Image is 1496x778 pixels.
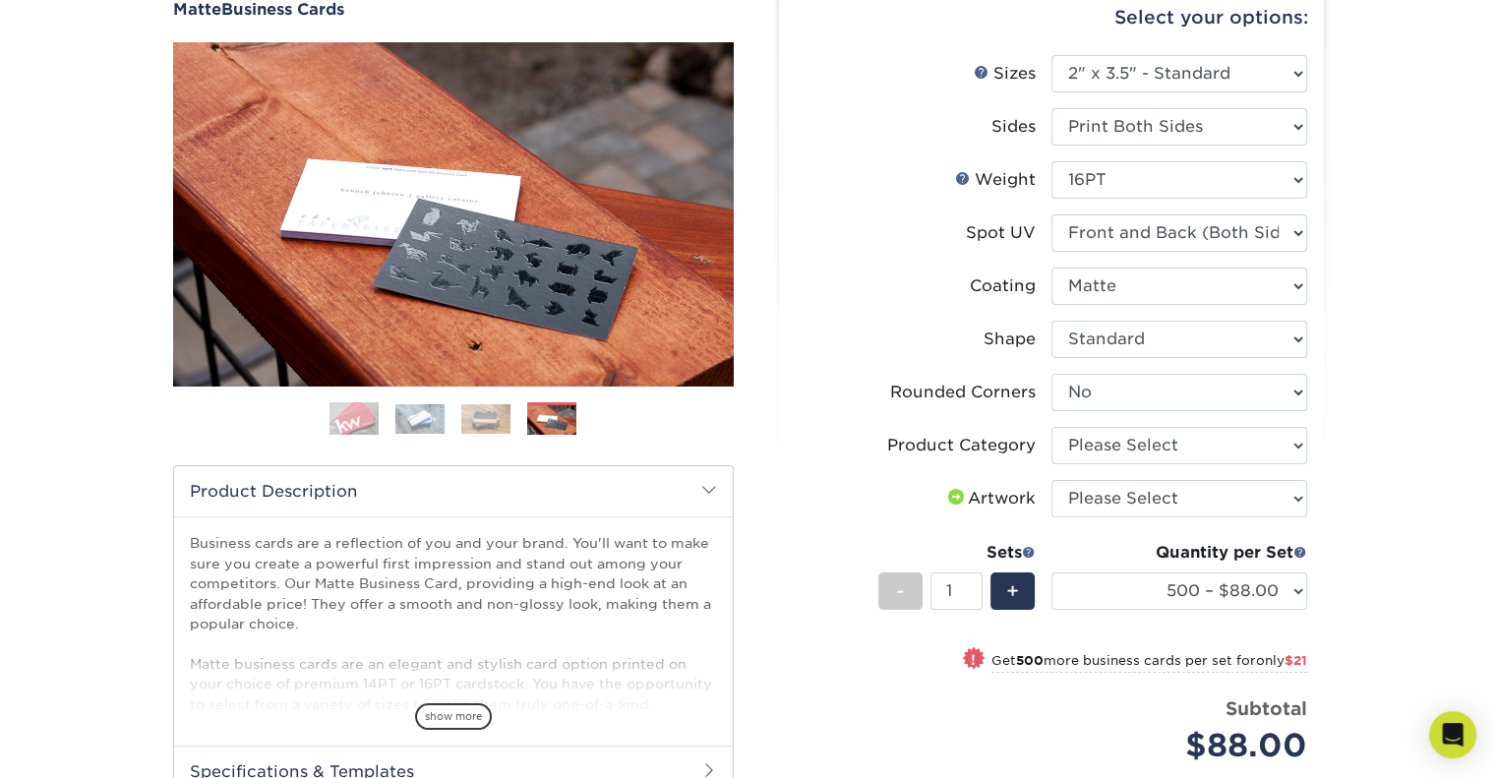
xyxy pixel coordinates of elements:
[395,404,445,434] img: Business Cards 02
[991,653,1307,673] small: Get more business cards per set for
[970,274,1036,298] div: Coating
[527,405,576,435] img: Business Cards 04
[896,576,905,606] span: -
[984,328,1036,351] div: Shape
[878,541,1036,565] div: Sets
[415,703,492,730] span: show more
[1066,722,1307,769] div: $88.00
[1226,697,1307,719] strong: Subtotal
[1285,653,1307,668] span: $21
[1006,576,1019,606] span: +
[890,381,1036,404] div: Rounded Corners
[966,221,1036,245] div: Spot UV
[887,434,1036,457] div: Product Category
[1256,653,1307,668] span: only
[173,42,734,387] img: Matte 04
[955,168,1036,192] div: Weight
[461,404,510,434] img: Business Cards 03
[971,649,976,670] span: !
[5,718,167,771] iframe: Google Customer Reviews
[974,62,1036,86] div: Sizes
[1051,541,1307,565] div: Quantity per Set
[329,394,379,444] img: Business Cards 01
[991,115,1036,139] div: Sides
[1016,653,1044,668] strong: 500
[944,487,1036,510] div: Artwork
[174,466,733,516] h2: Product Description
[1429,711,1476,758] div: Open Intercom Messenger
